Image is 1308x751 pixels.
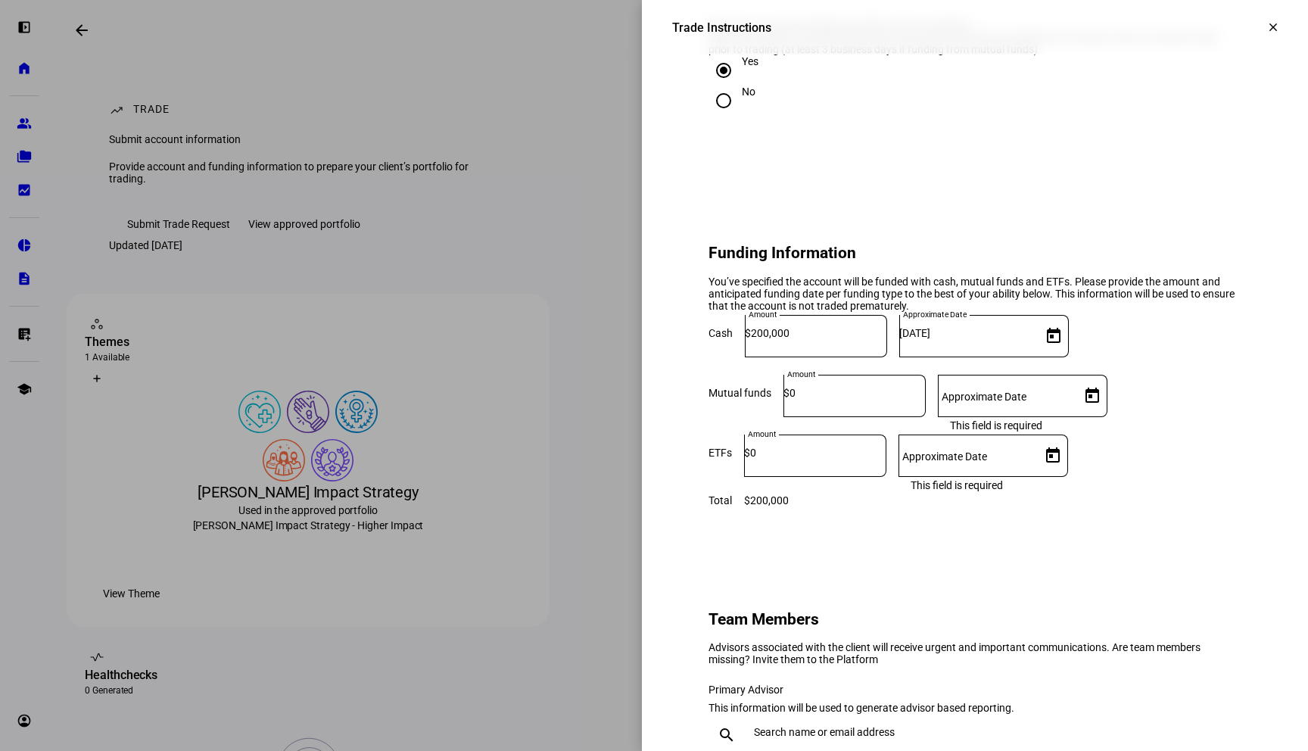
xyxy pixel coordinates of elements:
mat-label: Approximate Date [902,450,987,463]
mat-icon: clear [1266,20,1280,34]
input: Search name or email address [754,726,1235,738]
span: $ [744,447,750,459]
div: Total [708,494,732,506]
div: Cash [708,327,733,339]
h2: Funding Information [708,244,1241,262]
div: Advisors associated with the client will receive urgent and important communications. Are team me... [708,641,1241,665]
div: This information will be used to generate advisor based reporting. [708,702,1241,714]
button: Open calendar [1038,441,1068,471]
div: Yes [742,55,758,67]
span: $ [745,327,751,339]
button: Open calendar [1077,381,1107,411]
h2: Team Members [708,610,1241,628]
mat-icon: search [708,726,745,744]
mat-label: Amount [787,369,816,379]
div: $200,000 [744,494,789,506]
div: Mutual funds [708,387,771,399]
div: Trade Instructions [672,20,771,35]
div: ETFs [708,447,732,459]
button: Open calendar [1039,321,1069,351]
mat-label: Approximate Date [942,391,1026,403]
div: This field is required [950,419,1042,432]
div: You’ve specified the account will be funded with cash, mutual funds and ETFs. Please provide the ... [708,276,1241,312]
div: No [742,86,755,98]
div: Primary Advisor [708,684,1241,696]
mat-label: Amount [748,429,777,438]
mat-label: Approximate Date [903,310,967,319]
span: $ [783,387,789,399]
div: This field is required [911,479,1003,491]
mat-label: Amount [749,310,777,319]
